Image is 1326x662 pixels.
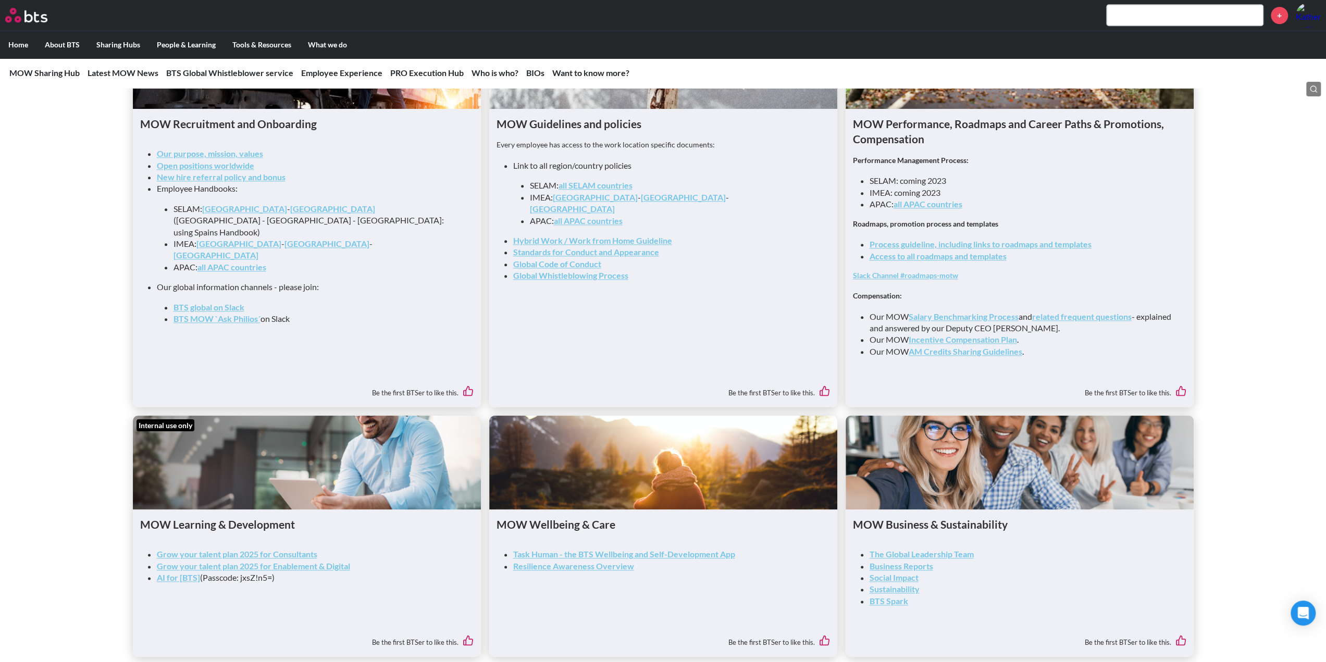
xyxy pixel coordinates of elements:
[174,238,457,261] li: IMEA: - -
[157,549,317,559] a: Grow your talent plan 2025 for Consultants
[157,281,465,324] li: Our global information channels - please join:
[530,204,615,214] a: [GEOGRAPHIC_DATA]
[870,549,974,559] a: The Global Leadership Team
[853,271,958,280] a: Slack Channel #roadmaps-motw
[202,204,287,214] a: [GEOGRAPHIC_DATA]
[552,68,629,78] a: Want to know more?
[196,239,281,248] a: [GEOGRAPHIC_DATA]
[870,239,1092,249] a: Process guideline, including links to roadmaps and templates
[513,561,634,571] a: Resilience Awareness Overview
[513,235,672,245] a: Hybrid Work / Work from Home Guideline
[894,199,962,209] a: all APAC countries
[1291,601,1316,626] div: Open Intercom Messenger
[559,180,633,190] a: all SELAM countries
[1271,7,1288,24] a: +
[157,561,350,571] a: Grow your talent plan 2025 for Enablement & Digital
[513,247,659,257] a: Standards for Conduct and Appearance
[36,31,88,58] label: About BTS
[530,180,813,191] li: SELAM:
[5,8,47,22] img: BTS Logo
[157,160,254,170] a: Open positions worldwide
[157,183,465,273] li: Employee Handbooks:
[157,148,263,158] a: Our purpose, mission, values
[513,270,628,280] a: Global Whistleblowing Process
[137,419,194,432] div: Internal use only
[497,116,830,131] h1: MOW Guidelines and policies
[1032,311,1132,321] a: related frequent questions
[166,68,293,78] a: BTS Global Whistleblower service
[301,68,382,78] a: Employee Experience
[390,68,464,78] a: PRO Execution Hub
[853,116,1186,147] h1: MOW Performance, Roadmaps and Career Paths & Promotions, Compensation
[870,572,919,582] a: Social Impact
[140,378,474,400] div: Be the first BTSer to like this.
[174,302,244,312] a: BTS global on Slack
[853,628,1186,649] div: Be the first BTSer to like this.
[174,314,261,323] a: BTS MOW `Ask Philios´
[870,561,933,571] a: Business Reports
[553,192,638,202] a: [GEOGRAPHIC_DATA]
[909,334,1017,344] a: Incentive Compensation Plan
[174,313,457,324] li: on Slack
[140,628,474,649] div: Be the first BTSer to like this.
[853,517,1186,532] h1: MOW Business & Sustainability
[140,116,474,131] h1: MOW Recruitment and Onboarding
[472,68,518,78] a: Who is who?
[88,31,148,58] label: Sharing Hubs
[157,572,465,583] li: (Passcode: jxsZ!n5=)
[497,628,830,649] div: Be the first BTSer to like this.
[497,140,830,150] p: Every employee has access to the work location specific documents:
[157,172,286,182] a: New hire referral policy and bonus
[157,572,200,582] a: AI for [BTS]
[870,187,1178,198] li: IMEA: coming 2023
[300,31,355,58] label: What we do
[5,8,67,22] a: Go home
[526,68,544,78] a: BIOs
[174,203,457,238] li: SELAM: - ([GEOGRAPHIC_DATA] - [GEOGRAPHIC_DATA] - [GEOGRAPHIC_DATA]: using Spains Handbook)
[174,250,258,260] a: [GEOGRAPHIC_DATA]
[1296,3,1321,28] a: Profile
[870,596,908,606] a: BTS Spark
[870,334,1178,345] li: Our MOW .
[853,156,969,165] strong: Performance Management Process:
[870,175,1178,186] li: SELAM: coming 2023
[174,261,457,273] li: APAC:
[870,346,1178,357] li: Our MOW .
[290,204,375,214] a: [GEOGRAPHIC_DATA]
[530,215,813,227] li: APAC:
[870,311,1178,334] li: Our MOW and - explained and answered by our Deputy CEO [PERSON_NAME].
[513,259,601,269] a: Global Code of Conduct
[497,517,830,532] h1: MOW Wellbeing & Care
[909,346,1022,356] a: AM Credits Sharing Guidelines
[140,517,474,532] h1: MOW Learning & Development
[870,251,1007,261] a: Access to all roadmaps and templates
[148,31,224,58] label: People & Learning
[9,68,80,78] a: MOW Sharing Hub
[853,219,998,228] strong: Roadmaps, promotion process and templates
[554,216,623,226] a: all APAC countries
[870,584,920,594] a: Sustainability
[1296,3,1321,28] img: Katherine Kum
[853,291,902,300] strong: Compensation:
[909,311,1019,321] a: Salary Benchmarking Process
[513,549,735,559] a: Task Human - the BTS Wellbeing and Self-Development App
[284,239,369,248] a: [GEOGRAPHIC_DATA]
[641,192,726,202] a: [GEOGRAPHIC_DATA]
[513,160,822,227] li: Link to all region/country policies
[224,31,300,58] label: Tools & Resources
[88,68,158,78] a: Latest MOW News
[853,378,1186,400] div: Be the first BTSer to like this.
[197,262,266,272] a: all APAC countries
[870,198,1178,210] li: APAC:
[530,192,813,215] li: IMEA: - -
[497,378,830,400] div: Be the first BTSer to like this.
